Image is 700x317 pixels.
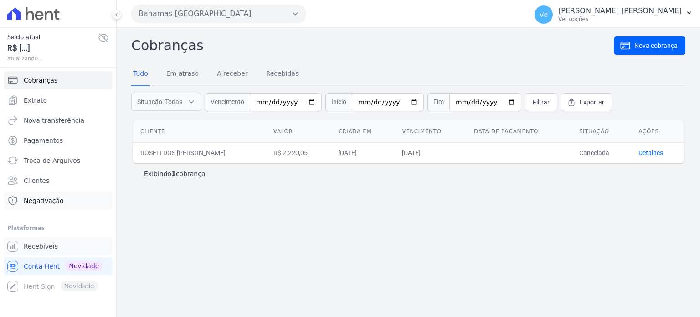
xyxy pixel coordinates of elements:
[4,151,113,170] a: Troca de Arquivos
[24,76,57,85] span: Cobranças
[558,6,682,16] p: [PERSON_NAME] [PERSON_NAME]
[395,120,467,143] th: Vencimento
[4,111,113,130] a: Nova transferência
[4,131,113,150] a: Pagamentos
[24,116,84,125] span: Nova transferência
[165,62,201,86] a: Em atraso
[4,192,113,210] a: Negativação
[131,5,306,23] button: Bahamas [GEOGRAPHIC_DATA]
[24,196,64,205] span: Negativação
[7,54,98,62] span: atualizando...
[4,171,113,190] a: Clientes
[24,96,47,105] span: Extrato
[171,170,176,177] b: 1
[266,142,331,163] td: R$ 2.220,05
[4,257,113,275] a: Conta Hent Novidade
[527,2,700,27] button: Vd [PERSON_NAME] [PERSON_NAME] Ver opções
[65,261,103,271] span: Novidade
[572,142,632,163] td: Cancelada
[24,242,58,251] span: Recebíveis
[215,62,250,86] a: A receber
[133,142,266,163] td: ROSELI DOS [PERSON_NAME]
[561,93,612,111] a: Exportar
[264,62,301,86] a: Recebidas
[266,120,331,143] th: Valor
[395,142,467,163] td: [DATE]
[131,35,614,56] h2: Cobranças
[7,32,98,42] span: Saldo atual
[4,237,113,255] a: Recebíveis
[631,120,684,143] th: Ações
[131,62,150,86] a: Tudo
[133,120,266,143] th: Cliente
[558,16,682,23] p: Ver opções
[7,223,109,234] div: Plataformas
[614,36,685,55] a: Nova cobrança
[24,156,80,165] span: Troca de Arquivos
[540,11,548,18] span: Vd
[580,98,604,107] span: Exportar
[4,71,113,89] a: Cobranças
[467,120,572,143] th: Data de pagamento
[131,93,201,111] button: Situação: Todas
[331,142,395,163] td: [DATE]
[325,93,352,111] span: Início
[144,169,206,178] p: Exibindo cobrança
[7,42,98,54] span: R$ [...]
[205,93,250,111] span: Vencimento
[24,176,49,185] span: Clientes
[4,91,113,109] a: Extrato
[7,71,109,296] nav: Sidebar
[137,97,182,106] span: Situação: Todas
[427,93,449,111] span: Fim
[24,262,60,271] span: Conta Hent
[331,120,395,143] th: Criada em
[572,120,632,143] th: Situação
[634,41,678,50] span: Nova cobrança
[533,98,550,107] span: Filtrar
[525,93,557,111] a: Filtrar
[24,136,63,145] span: Pagamentos
[638,149,663,156] a: Detalhes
